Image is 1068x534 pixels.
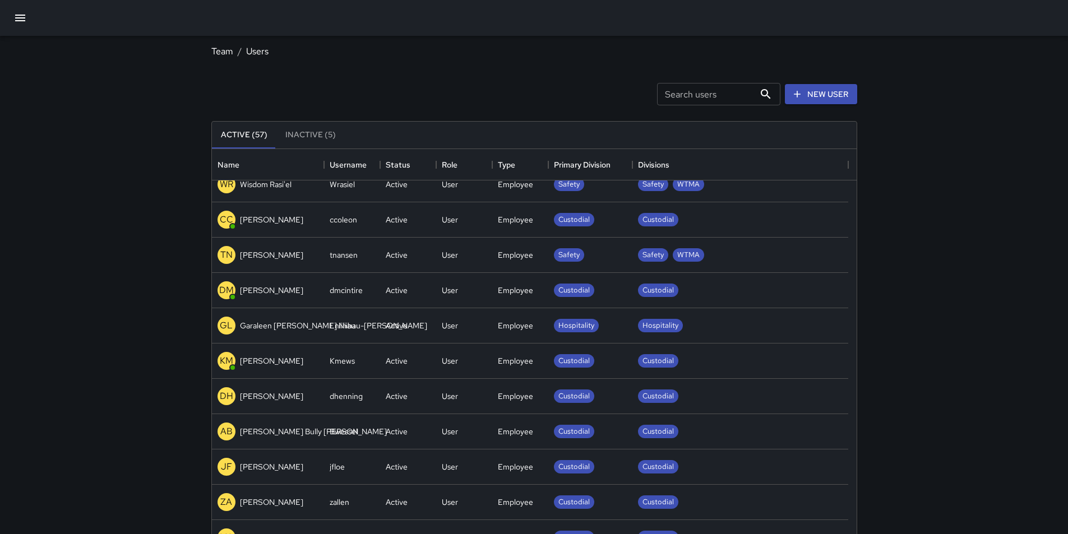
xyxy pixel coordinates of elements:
[436,149,492,180] div: Role
[238,45,242,58] li: /
[240,426,387,437] p: [PERSON_NAME] Bully [PERSON_NAME]
[276,122,345,148] button: Inactive (5)
[386,320,408,331] div: Active
[330,285,363,296] div: dmcintire
[638,285,678,296] span: Custodial
[330,355,355,366] div: Kmews
[554,391,594,402] span: Custodial
[673,179,704,190] span: WTMA
[554,149,611,180] div: Primary Division
[240,179,292,190] p: Wisdom Rasi'el
[492,149,548,180] div: Type
[638,179,668,190] span: Safety
[240,320,427,331] p: Garaleen [PERSON_NAME] Niihau-[PERSON_NAME]
[386,149,410,180] div: Status
[442,149,457,180] div: Role
[330,320,355,331] div: Lniihau
[386,496,408,508] div: Active
[442,496,458,508] div: User
[638,250,668,261] span: Safety
[442,426,458,437] div: User
[442,355,458,366] div: User
[548,149,632,180] div: Primary Division
[386,355,408,366] div: Active
[380,149,436,180] div: Status
[632,149,848,180] div: Divisions
[240,496,303,508] p: [PERSON_NAME]
[221,460,232,473] p: JF
[554,462,594,472] span: Custodial
[673,250,704,261] span: WTMA
[498,285,533,296] div: Employee
[638,356,678,366] span: Custodial
[330,249,358,261] div: tnansen
[554,285,594,296] span: Custodial
[330,214,357,225] div: ccoleon
[498,179,533,190] div: Employee
[498,355,533,366] div: Employee
[330,179,355,190] div: Wrasiel
[220,178,233,191] p: WR
[330,496,349,508] div: zallen
[240,285,303,296] p: [PERSON_NAME]
[386,214,408,225] div: Active
[218,149,239,180] div: Name
[554,426,594,437] span: Custodial
[638,391,678,402] span: Custodial
[442,285,458,296] div: User
[324,149,380,180] div: Username
[386,179,408,190] div: Active
[442,214,458,225] div: User
[554,356,594,366] span: Custodial
[240,214,303,225] p: [PERSON_NAME]
[240,249,303,261] p: [PERSON_NAME]
[386,249,408,261] div: Active
[386,285,408,296] div: Active
[442,320,458,331] div: User
[386,461,408,472] div: Active
[211,45,233,57] a: Team
[638,149,669,180] div: Divisions
[638,215,678,225] span: Custodial
[638,497,678,508] span: Custodial
[554,321,599,331] span: Hospitality
[330,461,345,472] div: jfloe
[498,426,533,437] div: Employee
[220,248,233,262] p: TN
[219,284,234,297] p: DM
[220,425,233,438] p: AB
[220,389,233,403] p: DH
[498,496,533,508] div: Employee
[386,426,408,437] div: Active
[220,495,232,509] p: ZA
[240,391,303,402] p: [PERSON_NAME]
[498,214,533,225] div: Employee
[212,149,324,180] div: Name
[220,213,233,226] p: CC
[638,426,678,437] span: Custodial
[220,319,233,332] p: GL
[638,321,683,331] span: Hospitality
[554,179,584,190] span: Safety
[330,426,358,437] div: Bwessel
[442,249,458,261] div: User
[638,462,678,472] span: Custodial
[498,149,515,180] div: Type
[330,149,367,180] div: Username
[212,122,276,148] button: Active (57)
[554,497,594,508] span: Custodial
[498,320,533,331] div: Employee
[330,391,363,402] div: dhenning
[498,249,533,261] div: Employee
[498,391,533,402] div: Employee
[220,354,233,368] p: KM
[498,461,533,472] div: Employee
[442,461,458,472] div: User
[442,179,458,190] div: User
[554,215,594,225] span: Custodial
[386,391,408,402] div: Active
[554,250,584,261] span: Safety
[442,391,458,402] div: User
[785,84,857,105] a: New User
[246,45,269,57] a: Users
